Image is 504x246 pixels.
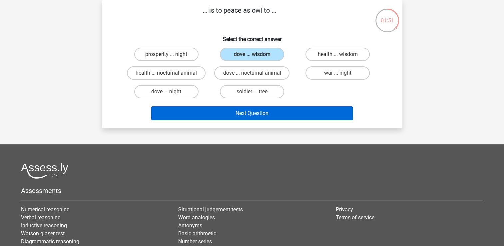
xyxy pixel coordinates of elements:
[21,238,79,245] a: Diagrammatic reasoning
[113,5,367,25] p: ... is to peace as owl to ...
[178,214,215,221] a: Word analogies
[151,106,353,120] button: Next Question
[305,48,370,61] label: health ... wisdom
[21,222,67,229] a: Inductive reasoning
[305,66,370,80] label: war ... night
[178,230,216,237] a: Basic arithmetic
[127,66,206,80] label: health ... nocturnal animal
[336,206,353,213] a: Privacy
[220,48,284,61] label: dove ... wisdom
[178,206,243,213] a: Situational judgement tests
[134,85,199,98] label: dove ... night
[336,214,374,221] a: Terms of service
[375,8,400,25] div: 01:51
[113,31,392,42] h6: Select the correct answer
[21,187,483,195] h5: Assessments
[21,230,65,237] a: Watson glaser test
[21,163,68,179] img: Assessly logo
[178,222,202,229] a: Antonyms
[220,85,284,98] label: soldier ... tree
[21,206,70,213] a: Numerical reasoning
[178,238,212,245] a: Number series
[214,66,289,80] label: dove ... nocturnal animal
[21,214,61,221] a: Verbal reasoning
[134,48,199,61] label: prosperity ... night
